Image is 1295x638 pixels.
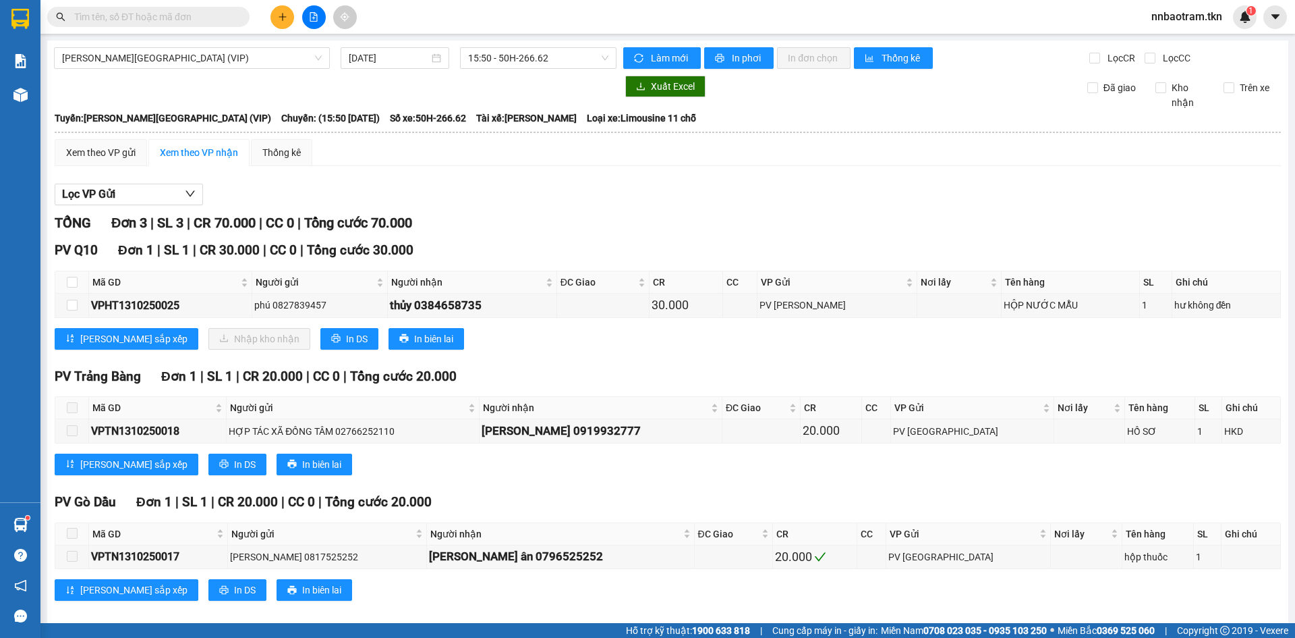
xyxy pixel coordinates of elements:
[854,47,933,69] button: bar-chartThống kê
[732,51,763,65] span: In phơi
[208,328,310,350] button: downloadNhập kho nhận
[483,400,708,415] span: Người nhận
[888,550,1048,564] div: PV [GEOGRAPHIC_DATA]
[182,494,208,510] span: SL 1
[723,271,757,294] th: CC
[651,51,690,65] span: Làm mới
[388,328,464,350] button: printerIn biên lai
[390,111,466,126] span: Số xe: 50H-266.62
[1127,424,1192,439] div: HỒ SƠ
[1097,625,1155,636] strong: 0369 525 060
[55,328,198,350] button: sort-ascending[PERSON_NAME] sắp xếp
[270,5,294,29] button: plus
[55,215,91,231] span: TỔNG
[391,275,543,290] span: Người nhận
[55,184,203,205] button: Lọc VP Gửi
[772,623,877,638] span: Cung cấp máy in - giấy in:
[300,242,304,258] span: |
[1248,6,1253,16] span: 1
[1234,80,1275,95] span: Trên xe
[1058,623,1155,638] span: Miền Bắc
[1221,523,1281,546] th: Ghi chú
[715,53,726,64] span: printer
[297,215,301,231] span: |
[136,494,172,510] span: Đơn 1
[625,76,706,97] button: downloadXuất Excel
[259,215,262,231] span: |
[254,298,384,313] div: phú 0827839457
[263,242,266,258] span: |
[194,215,256,231] span: CR 70.000
[62,48,322,68] span: Tây Ninh - Sài Gòn (VIP)
[650,271,723,294] th: CR
[759,298,915,313] div: PV [PERSON_NAME]
[865,53,876,64] span: bar-chart
[1122,523,1194,546] th: Tên hàng
[230,400,465,415] span: Người gửi
[62,186,115,203] span: Lọc VP Gửi
[651,79,695,94] span: Xuất Excel
[92,527,214,541] span: Mã GD
[430,527,680,541] span: Người nhận
[881,623,1047,638] span: Miền Nam
[150,215,154,231] span: |
[302,457,341,472] span: In biên lai
[14,610,27,622] span: message
[777,47,851,69] button: In đơn chọn
[757,294,917,317] td: PV Hòa Thành
[1224,424,1278,439] div: HKD
[1174,298,1278,313] div: hư không đền
[230,550,424,564] div: [PERSON_NAME] 0817525252
[56,12,65,22] span: search
[306,369,310,384] span: |
[219,459,229,470] span: printer
[278,12,287,22] span: plus
[1222,397,1281,419] th: Ghi chú
[80,331,188,346] span: [PERSON_NAME] sắp xếp
[1141,8,1233,25] span: nnbaotram.tkn
[89,419,227,443] td: VPTN1310250018
[1165,623,1167,638] span: |
[318,494,322,510] span: |
[89,294,252,317] td: VPHT1310250025
[13,88,28,102] img: warehouse-icon
[66,145,136,160] div: Xem theo VP gửi
[234,457,256,472] span: In DS
[185,188,196,199] span: down
[414,331,453,346] span: In biên lai
[74,9,233,24] input: Tìm tên, số ĐT hoặc mã đơn
[1197,424,1219,439] div: 1
[55,494,116,510] span: PV Gò Dầu
[160,145,238,160] div: Xem theo VP nhận
[1102,51,1137,65] span: Lọc CR
[111,215,147,231] span: Đơn 3
[236,369,239,384] span: |
[313,369,340,384] span: CC 0
[390,296,554,315] div: thủy 0384658735
[193,242,196,258] span: |
[65,585,75,596] span: sort-ascending
[891,419,1054,443] td: PV Tây Ninh
[704,47,774,69] button: printerIn phơi
[1263,5,1287,29] button: caret-down
[14,579,27,592] span: notification
[349,51,429,65] input: 13/10/2025
[1142,298,1169,313] div: 1
[80,457,188,472] span: [PERSON_NAME] sắp xếp
[270,242,297,258] span: CC 0
[277,454,352,475] button: printerIn biên lai
[698,527,759,541] span: ĐC Giao
[773,523,857,546] th: CR
[726,400,786,415] span: ĐC Giao
[91,423,224,440] div: VPTN1310250018
[11,9,29,29] img: logo-vxr
[862,397,891,419] th: CC
[1239,11,1251,23] img: icon-new-feature
[1246,6,1256,16] sup: 1
[80,583,188,597] span: [PERSON_NAME] sắp xếp
[1172,271,1281,294] th: Ghi chú
[893,424,1051,439] div: PV [GEOGRAPHIC_DATA]
[161,369,197,384] span: Đơn 1
[65,459,75,470] span: sort-ascending
[346,331,368,346] span: In DS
